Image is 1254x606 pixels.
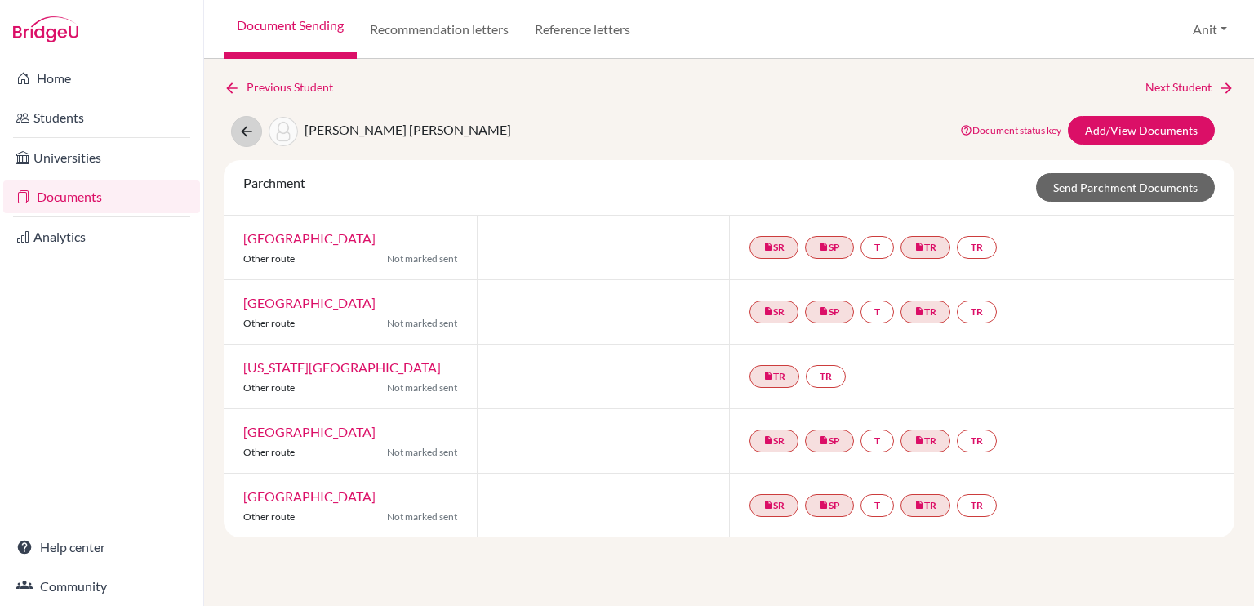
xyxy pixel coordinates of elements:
a: TR [957,494,997,517]
span: Other route [243,510,295,523]
span: Not marked sent [387,252,457,266]
a: insert_drive_fileTR [900,301,950,323]
i: insert_drive_file [763,306,773,316]
span: Not marked sent [387,316,457,331]
span: Not marked sent [387,445,457,460]
a: TR [806,365,846,388]
a: insert_drive_fileSR [749,430,798,452]
a: [GEOGRAPHIC_DATA] [243,488,376,504]
i: insert_drive_file [914,306,924,316]
i: insert_drive_file [819,500,829,510]
a: Help center [3,531,200,564]
a: TR [957,236,997,259]
a: [GEOGRAPHIC_DATA] [243,295,376,310]
a: insert_drive_fileSP [805,494,854,517]
i: insert_drive_file [763,242,773,252]
i: insert_drive_file [914,500,924,510]
a: [GEOGRAPHIC_DATA] [243,230,376,246]
a: T [860,236,894,259]
a: [GEOGRAPHIC_DATA] [243,424,376,439]
a: Add/View Documents [1068,116,1215,145]
span: Not marked sent [387,381,457,395]
a: insert_drive_fileSR [749,236,798,259]
a: Universities [3,141,200,174]
a: Previous Student [224,78,346,96]
span: Other route [243,446,295,458]
a: insert_drive_fileSR [749,494,798,517]
a: Students [3,101,200,134]
a: insert_drive_fileTR [749,365,799,388]
a: Documents [3,180,200,213]
img: Bridge-U [13,16,78,42]
a: Community [3,570,200,603]
a: Home [3,62,200,95]
i: insert_drive_file [819,306,829,316]
button: Anit [1185,14,1234,45]
i: insert_drive_file [763,371,773,381]
a: insert_drive_fileTR [900,430,950,452]
span: Not marked sent [387,510,457,524]
i: insert_drive_file [914,242,924,252]
i: insert_drive_file [819,242,829,252]
span: [PERSON_NAME] [PERSON_NAME] [305,122,511,137]
a: insert_drive_fileSP [805,301,854,323]
a: Analytics [3,221,200,253]
a: insert_drive_fileSP [805,236,854,259]
a: TR [957,301,997,323]
a: insert_drive_fileTR [900,494,950,517]
a: Next Student [1145,78,1234,96]
a: Document status key [960,124,1061,136]
a: insert_drive_fileTR [900,236,950,259]
a: insert_drive_fileSP [805,430,854,452]
i: insert_drive_file [763,435,773,445]
a: T [860,301,894,323]
span: Other route [243,317,295,329]
i: insert_drive_file [914,435,924,445]
i: insert_drive_file [819,435,829,445]
a: T [860,494,894,517]
i: insert_drive_file [763,500,773,510]
span: Parchment [243,175,305,190]
a: T [860,430,894,452]
a: [US_STATE][GEOGRAPHIC_DATA] [243,359,441,375]
span: Other route [243,252,295,265]
a: Send Parchment Documents [1036,173,1215,202]
a: insert_drive_fileSR [749,301,798,323]
span: Other route [243,381,295,394]
a: TR [957,430,997,452]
